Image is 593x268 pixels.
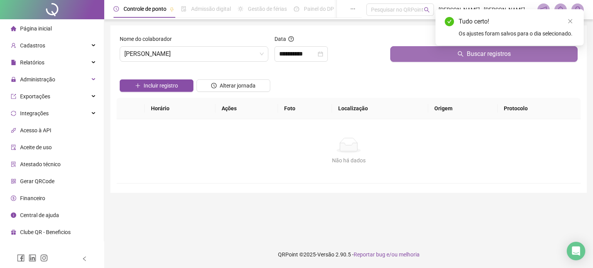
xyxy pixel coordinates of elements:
th: Origem [428,98,498,119]
span: facebook [17,254,25,262]
span: clock-circle [211,83,217,88]
span: search [457,51,464,57]
span: Admissão digital [191,6,231,12]
span: sun [238,6,243,12]
th: Protocolo [498,98,581,119]
button: Buscar registros [390,46,578,62]
span: pushpin [337,7,342,12]
span: Relatórios [20,59,44,66]
span: info-circle [11,212,16,218]
span: Controle de ponto [124,6,166,12]
span: Acesso à API [20,127,51,133]
span: Buscar registros [467,49,511,59]
span: solution [11,162,16,167]
button: Incluir registro [120,79,193,92]
div: Open Intercom Messenger [567,242,585,260]
span: Gestão de férias [248,6,287,12]
a: Alterar jornada [197,83,270,89]
span: lock [11,77,16,82]
a: Close [566,17,574,25]
span: check-circle [445,17,454,26]
th: Ações [215,98,278,119]
div: Não há dados [126,156,571,165]
span: Exportações [20,93,50,99]
span: sync [11,111,16,116]
div: Tudo certo! [459,17,574,26]
span: Cadastros [20,42,45,49]
span: Gerar QRCode [20,178,54,184]
span: Central de ajuda [20,212,59,218]
span: bell [557,6,564,13]
th: Horário [145,98,215,119]
span: pushpin [169,7,174,12]
span: user-add [11,43,16,48]
span: [PERSON_NAME] - [PERSON_NAME] ORG. DE EVENTOS LOC. E COM. LTDA [439,5,533,14]
span: close [568,19,573,24]
span: Reportar bug e/ou melhoria [354,251,420,258]
span: api [11,128,16,133]
span: Data [274,36,286,42]
span: dashboard [294,6,299,12]
span: export [11,94,16,99]
span: gift [11,229,16,235]
label: Nome do colaborador [120,35,177,43]
th: Foto [278,98,332,119]
th: Localização [332,98,428,119]
span: instagram [40,254,48,262]
footer: QRPoint © 2025 - 2.90.5 - [104,241,593,268]
span: Página inicial [20,25,52,32]
span: clock-circle [114,6,119,12]
span: left [82,256,87,261]
span: ellipsis [350,6,356,12]
span: Incluir registro [144,81,178,90]
span: linkedin [29,254,36,262]
button: Alterar jornada [197,79,270,92]
span: Alterar jornada [220,81,256,90]
span: Aceite de uso [20,144,52,150]
span: Atestado técnico [20,161,61,167]
span: qrcode [11,179,16,184]
span: notification [540,6,547,13]
span: file-done [181,6,186,12]
span: search [424,7,430,13]
span: question-circle [288,36,294,42]
span: Financeiro [20,195,45,201]
span: audit [11,145,16,150]
span: Clube QR - Beneficios [20,229,71,235]
img: 1824 [572,4,583,15]
div: Os ajustes foram salvos para o dia selecionado. [459,29,574,38]
span: plus [135,83,141,88]
span: Integrações [20,110,49,116]
span: Administração [20,76,55,83]
span: Versão [317,251,334,258]
span: dollar [11,196,16,201]
span: home [11,26,16,31]
span: LEANDRO SANTOS FARIAS [124,47,264,61]
span: Painel do DP [304,6,334,12]
span: file [11,60,16,65]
